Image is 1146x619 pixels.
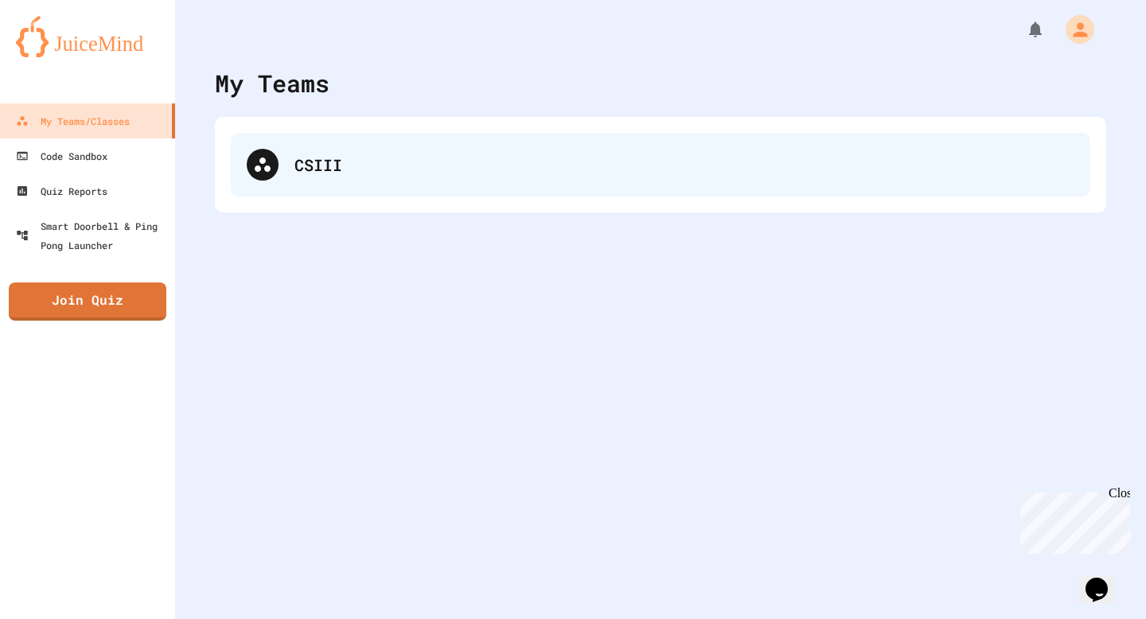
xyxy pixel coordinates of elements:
[16,146,107,165] div: Code Sandbox
[1049,11,1098,48] div: My Account
[16,181,107,200] div: Quiz Reports
[231,133,1090,197] div: CSIII
[996,16,1049,43] div: My Notifications
[1014,486,1130,554] iframe: chat widget
[9,282,166,321] a: Join Quiz
[6,6,110,101] div: Chat with us now!Close
[16,111,130,130] div: My Teams/Classes
[294,153,1074,177] div: CSIII
[16,16,159,57] img: logo-orange.svg
[16,216,169,255] div: Smart Doorbell & Ping Pong Launcher
[1079,555,1130,603] iframe: chat widget
[215,65,329,101] div: My Teams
